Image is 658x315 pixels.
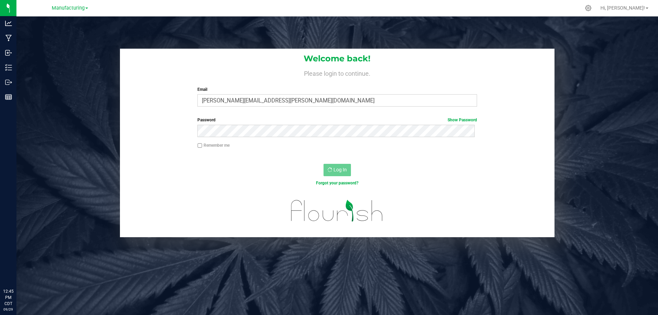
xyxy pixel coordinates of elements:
[5,35,12,41] inline-svg: Manufacturing
[324,164,351,176] button: Log In
[120,54,555,63] h1: Welcome back!
[7,260,27,281] iframe: Resource center
[3,307,13,312] p: 09/29
[316,181,358,185] a: Forgot your password?
[600,5,645,11] span: Hi, [PERSON_NAME]!
[5,20,12,27] inline-svg: Analytics
[52,5,85,11] span: Manufacturing
[5,94,12,100] inline-svg: Reports
[283,193,391,228] img: flourish_logo.svg
[197,86,477,93] label: Email
[5,49,12,56] inline-svg: Inbound
[120,69,555,77] h4: Please login to continue.
[197,142,230,148] label: Remember me
[3,288,13,307] p: 12:45 PM CDT
[197,118,216,122] span: Password
[5,79,12,86] inline-svg: Outbound
[584,5,593,11] div: Manage settings
[448,118,477,122] a: Show Password
[333,167,347,172] span: Log In
[5,64,12,71] inline-svg: Inventory
[197,143,202,148] input: Remember me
